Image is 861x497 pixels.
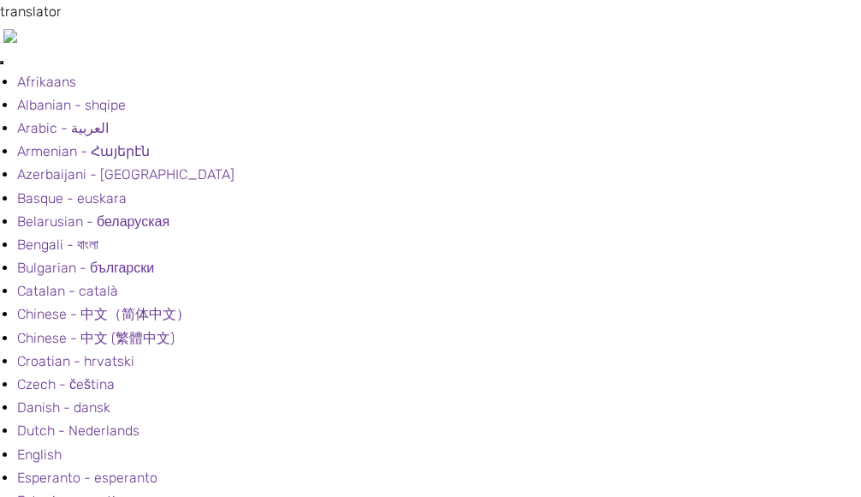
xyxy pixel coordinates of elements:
a: Bengali - বাংলা [17,237,98,253]
a: Arabic - ‎‫العربية‬‎ [17,120,109,136]
a: Bulgarian - български [17,260,154,276]
a: English [17,446,62,463]
a: Danish - dansk [17,399,110,416]
a: Albanian - shqipe [17,97,126,113]
a: Dutch - Nederlands [17,422,140,439]
a: Belarusian - беларуская [17,213,169,230]
a: Azerbaijani - [GEOGRAPHIC_DATA] [17,166,235,183]
a: Chinese - 中文 (繁體中文) [17,330,175,346]
a: Catalan - català [17,283,118,299]
a: Esperanto - esperanto [17,470,157,486]
a: Afrikaans [17,74,76,90]
a: Basque - euskara [17,190,127,207]
a: Chinese - 中文（简体中文） [17,306,190,322]
a: Czech - čeština [17,376,115,392]
a: Croatian - hrvatski [17,353,134,369]
img: right-arrow.png [3,29,17,43]
a: Armenian - Հայերէն [17,143,150,159]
